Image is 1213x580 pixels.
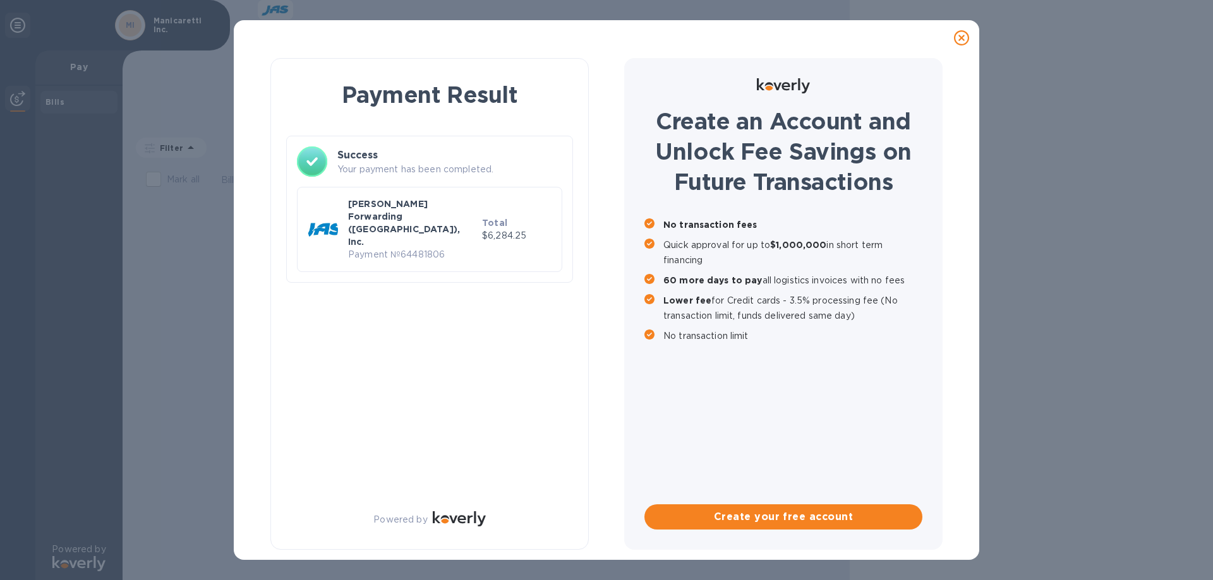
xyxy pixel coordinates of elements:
p: for Credit cards - 3.5% processing fee (No transaction limit, funds delivered same day) [663,293,922,323]
b: Lower fee [663,295,711,305]
img: Logo [433,511,486,526]
h3: Success [337,148,562,163]
p: Your payment has been completed. [337,163,562,176]
p: Quick approval for up to in short term financing [663,237,922,268]
p: $6,284.25 [482,229,552,242]
p: Payment № 64481806 [348,248,477,261]
button: Create your free account [644,504,922,530]
b: 60 more days to pay [663,275,763,285]
h1: Payment Result [291,79,568,110]
p: [PERSON_NAME] Forwarding ([GEOGRAPHIC_DATA]), Inc. [348,198,477,248]
p: all logistics invoices with no fees [663,273,922,288]
h1: Create an Account and Unlock Fee Savings on Future Transactions [644,106,922,197]
p: No transaction limit [663,328,922,343]
b: Total [482,218,507,228]
b: No transaction fees [663,220,757,230]
b: $1,000,000 [770,240,826,250]
span: Create your free account [655,509,912,524]
img: Logo [757,78,810,93]
p: Powered by [373,513,427,526]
